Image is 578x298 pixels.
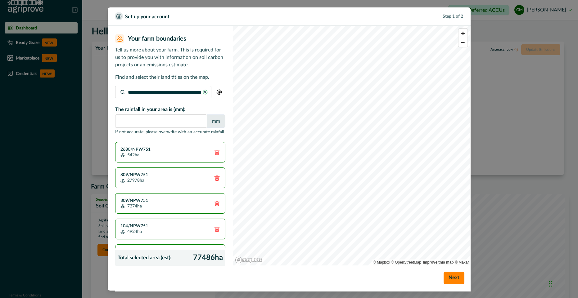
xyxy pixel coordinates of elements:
[193,252,223,263] p: 77486 ha
[458,29,467,38] button: Zoom in
[120,224,148,228] p: 104/NPW751
[115,129,225,136] p: If not accurate, please overwrite with an accurate rainfall.
[207,114,225,128] div: mm
[458,38,467,47] button: Zoom out
[549,274,553,293] div: Drag
[118,254,171,261] p: Total selected area (est):
[120,198,148,203] p: 309/NPW751
[120,204,148,208] p: 7374 ha
[444,272,464,284] button: Next
[125,13,169,20] p: Set up your account
[115,106,225,113] p: The rainfall in your area is (mm):
[547,268,578,298] iframe: Chat Widget
[120,178,148,183] p: 27978 ha
[235,256,262,264] a: Mapbox logo
[423,260,454,265] a: Map feedback
[124,35,225,42] h2: Your farm boundaries
[120,173,148,177] p: 809/NPW751
[115,73,225,81] p: Find and select their land titles on the map.
[373,260,390,265] a: Mapbox
[443,13,463,20] p: Step 1 of 2
[391,260,421,265] a: OpenStreetMap
[115,46,225,69] p: Tell us more about your farm. This is required for us to provide you with information on soil car...
[120,147,151,152] p: 2680/NPW751
[120,229,148,234] p: 4924 ha
[233,26,471,265] canvas: Map
[120,153,151,157] p: 542 ha
[455,260,469,265] a: Maxar
[216,89,222,95] img: gps-3587b8eb.png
